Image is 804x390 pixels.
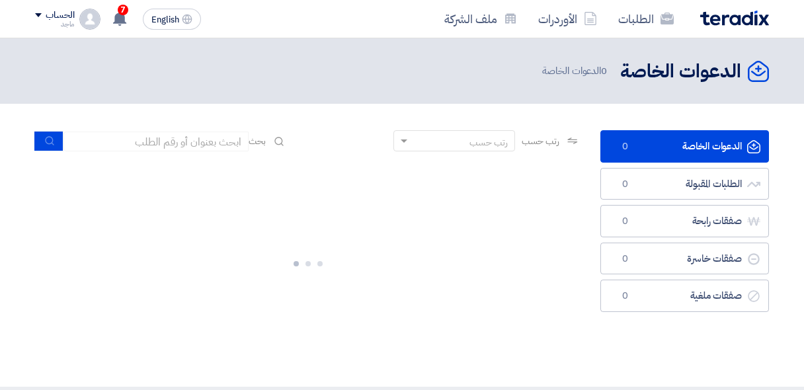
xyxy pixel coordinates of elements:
a: الأوردرات [528,3,608,34]
span: 0 [601,63,607,78]
span: 0 [617,253,633,266]
a: الطلبات المقبولة0 [600,168,769,200]
span: 7 [118,5,128,15]
span: 0 [617,178,633,191]
button: English [143,9,201,30]
span: English [151,15,179,24]
img: profile_test.png [79,9,100,30]
a: صفقات خاسرة0 [600,243,769,275]
a: صفقات ملغية0 [600,280,769,312]
input: ابحث بعنوان أو رقم الطلب [63,132,249,151]
span: 0 [617,215,633,228]
a: الطلبات [608,3,684,34]
span: بحث [249,134,266,148]
span: رتب حسب [522,134,559,148]
div: رتب حسب [469,136,508,149]
a: ملف الشركة [434,3,528,34]
div: ماجد [35,20,74,28]
h2: الدعوات الخاصة [620,59,741,85]
a: الدعوات الخاصة0 [600,130,769,163]
img: Teradix logo [700,11,769,26]
span: الدعوات الخاصة [542,63,610,79]
div: الحساب [46,10,74,21]
span: 0 [617,140,633,153]
a: صفقات رابحة0 [600,205,769,237]
span: 0 [617,290,633,303]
